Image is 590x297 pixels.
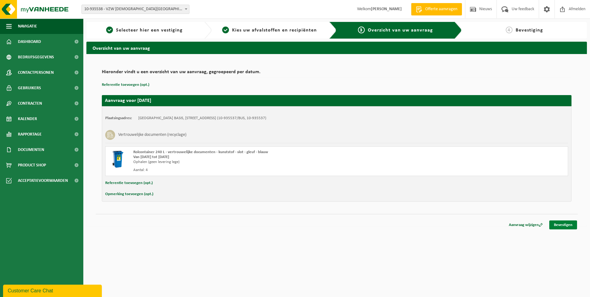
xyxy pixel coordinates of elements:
span: Rolcontainer 240 L - vertrouwelijke documenten - kunststof - slot - gleuf - blauw [133,150,268,154]
span: Offerte aanvragen [424,6,459,12]
span: 1 [106,27,113,33]
button: Referentie toevoegen (opt.) [102,81,149,89]
span: 2 [222,27,229,33]
span: 10-935538 - VZW PRIESTER DAENS COLLEGE - AALST [81,5,189,14]
a: Aanvraag wijzigen [504,220,547,229]
iframe: chat widget [3,283,103,297]
span: 3 [358,27,365,33]
span: Dashboard [18,34,41,49]
span: 10-935538 - VZW PRIESTER DAENS COLLEGE - AALST [82,5,189,14]
span: Documenten [18,142,44,157]
a: Offerte aanvragen [411,3,462,15]
strong: Van [DATE] tot [DATE] [133,155,169,159]
span: 4 [506,27,513,33]
span: Product Shop [18,157,46,173]
div: Ophalen (geen levering lege) [133,160,361,165]
span: Contracten [18,96,42,111]
span: Selecteer hier een vestiging [116,28,183,33]
span: Kies uw afvalstoffen en recipiënten [232,28,317,33]
span: Gebruikers [18,80,41,96]
span: Bevestiging [516,28,543,33]
h2: Overzicht van uw aanvraag [86,42,587,54]
span: Navigatie [18,19,37,34]
h2: Hieronder vindt u een overzicht van uw aanvraag, gegroepeerd per datum. [102,69,571,78]
strong: [PERSON_NAME] [371,7,402,11]
span: Bedrijfsgegevens [18,49,54,65]
a: Bevestigen [549,220,577,229]
a: 2Kies uw afvalstoffen en recipiënten [215,27,325,34]
h3: Vertrouwelijke documenten (recyclage) [118,130,186,140]
div: Aantal: 4 [133,168,361,173]
span: Overzicht van uw aanvraag [368,28,433,33]
strong: Aanvraag voor [DATE] [105,98,151,103]
img: WB-0240-HPE-BE-09.png [109,150,127,168]
td: [GEOGRAPHIC_DATA] BASIS, [STREET_ADDRESS] (10-935537/BUS, 10-935537) [138,116,266,121]
a: 1Selecteer hier een vestiging [89,27,199,34]
span: Acceptatievoorwaarden [18,173,68,188]
button: Opmerking toevoegen (opt.) [105,190,153,198]
span: Kalender [18,111,37,127]
button: Referentie toevoegen (opt.) [105,179,153,187]
strong: Plaatsingsadres: [105,116,132,120]
span: Contactpersonen [18,65,54,80]
span: Rapportage [18,127,42,142]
